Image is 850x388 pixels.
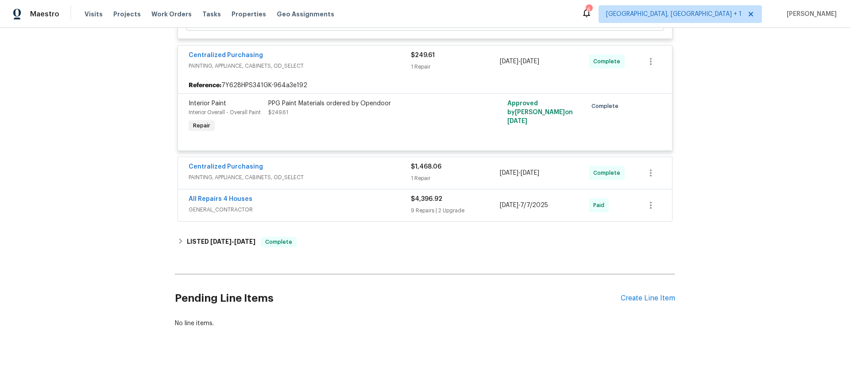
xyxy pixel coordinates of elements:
span: Work Orders [151,10,192,19]
span: $249.61 [411,52,435,58]
span: [DATE] [500,202,518,208]
b: Reference: [189,81,221,90]
span: - [500,201,548,210]
span: Maestro [30,10,59,19]
div: 6 [586,5,592,14]
span: [DATE] [210,238,232,245]
h6: LISTED [187,237,255,247]
span: Tasks [202,11,221,17]
span: [GEOGRAPHIC_DATA], [GEOGRAPHIC_DATA] + 1 [606,10,742,19]
div: No line items. [175,319,675,328]
a: Centralized Purchasing [189,164,263,170]
a: All Repairs 4 Houses [189,196,252,202]
div: PPG Paint Materials ordered by Opendoor [268,99,462,108]
span: [DATE] [500,170,518,176]
span: [DATE] [507,118,527,124]
span: 7/7/2025 [520,202,548,208]
span: Approved by [PERSON_NAME] on [507,100,573,124]
span: $1,468.06 [411,164,441,170]
div: 1 Repair [411,62,500,71]
span: $4,396.92 [411,196,442,202]
div: 9 Repairs | 2 Upgrade [411,206,500,215]
span: [DATE] [521,170,539,176]
span: PAINTING, APPLIANCE, CABINETS, OD_SELECT [189,173,411,182]
span: Geo Assignments [277,10,334,19]
span: [DATE] [500,58,518,65]
span: - [500,57,539,66]
span: [DATE] [234,238,255,245]
div: 1 Repair [411,174,500,183]
span: Interior Overall - Overall Paint [189,110,261,115]
a: Centralized Purchasing [189,52,263,58]
span: Complete [262,238,296,246]
span: Properties [232,10,266,19]
span: Complete [591,102,622,111]
span: Repair [189,121,214,130]
span: [DATE] [521,58,539,65]
div: Create Line Item [621,294,675,303]
span: Complete [593,57,624,66]
span: PAINTING, APPLIANCE, CABINETS, OD_SELECT [189,61,411,70]
div: LISTED [DATE]-[DATE]Complete [175,231,675,253]
span: Complete [593,169,624,177]
span: Paid [593,201,608,210]
span: - [210,238,255,245]
span: Visits [85,10,103,19]
span: - [500,169,539,177]
span: GENERAL_CONTRACTOR [189,205,411,214]
span: Projects [113,10,141,19]
h2: Pending Line Items [175,278,621,319]
span: [PERSON_NAME] [783,10,837,19]
span: $249.61 [268,110,288,115]
span: Interior Paint [189,100,226,107]
div: 7Y628HPS341GK-964a3e192 [178,77,672,93]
